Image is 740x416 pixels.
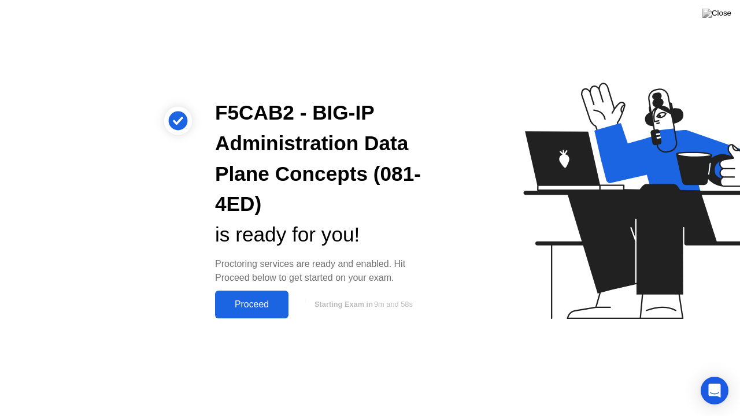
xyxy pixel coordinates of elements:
span: 9m and 58s [374,300,413,309]
button: Starting Exam in9m and 58s [294,294,430,315]
div: Proceed [219,299,285,310]
button: Proceed [215,291,288,318]
div: Proctoring services are ready and enabled. Hit Proceed below to get started on your exam. [215,257,430,285]
div: F5CAB2 - BIG-IP Administration Data Plane Concepts (081-4ED) [215,98,430,220]
div: is ready for you! [215,220,430,250]
img: Close [702,9,731,18]
div: Open Intercom Messenger [701,377,728,404]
